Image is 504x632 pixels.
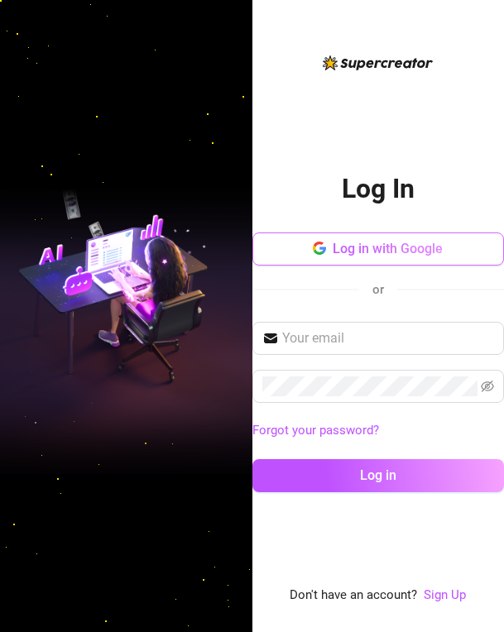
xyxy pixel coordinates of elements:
a: Forgot your password? [252,423,379,438]
span: Log in with Google [333,241,443,256]
img: logo-BBDzfeDw.svg [323,55,433,70]
a: Sign Up [424,586,466,606]
span: eye-invisible [481,380,494,393]
span: or [372,282,384,297]
span: Don't have an account? [290,586,417,606]
a: Sign Up [424,587,466,602]
input: Your email [282,328,495,348]
span: Log in [360,467,396,483]
h2: Log In [342,172,415,206]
